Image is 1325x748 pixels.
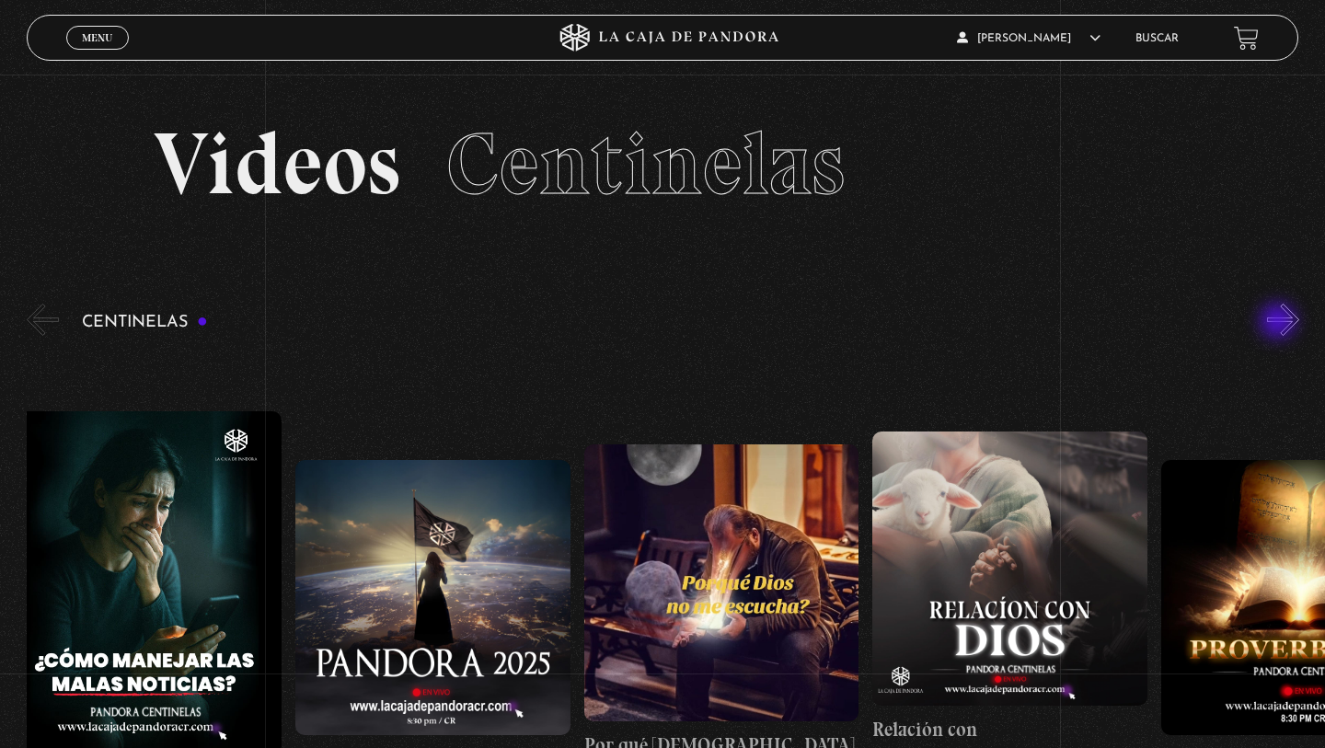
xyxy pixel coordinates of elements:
[957,33,1100,44] span: [PERSON_NAME]
[1135,33,1179,44] a: Buscar
[1234,26,1259,51] a: View your shopping cart
[446,111,845,216] span: Centinelas
[82,32,112,43] span: Menu
[82,314,208,331] h3: Centinelas
[27,304,59,336] button: Previous
[154,121,1171,208] h2: Videos
[76,48,120,61] span: Cerrar
[1267,304,1299,336] button: Next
